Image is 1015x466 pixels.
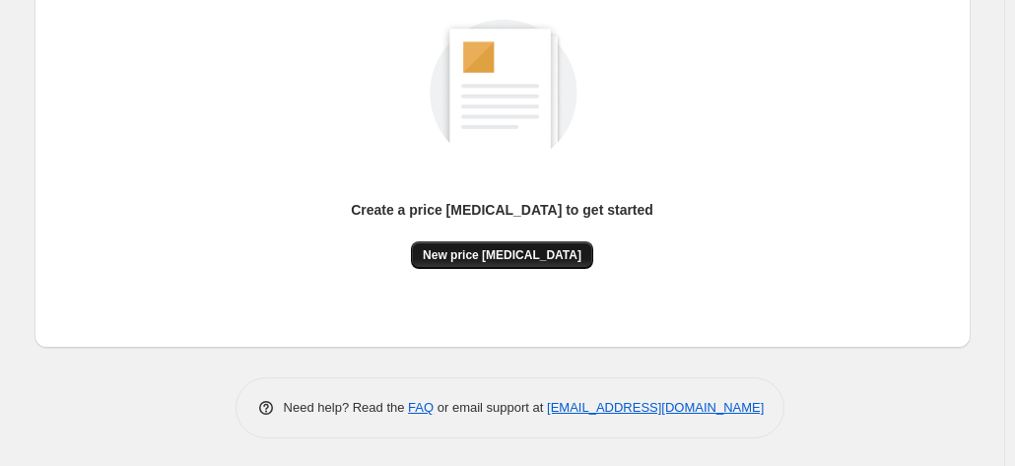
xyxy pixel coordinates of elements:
a: FAQ [408,400,434,415]
span: or email support at [434,400,547,415]
a: [EMAIL_ADDRESS][DOMAIN_NAME] [547,400,764,415]
p: Create a price [MEDICAL_DATA] to get started [351,200,653,220]
span: New price [MEDICAL_DATA] [423,247,581,263]
button: New price [MEDICAL_DATA] [411,241,593,269]
span: Need help? Read the [284,400,409,415]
